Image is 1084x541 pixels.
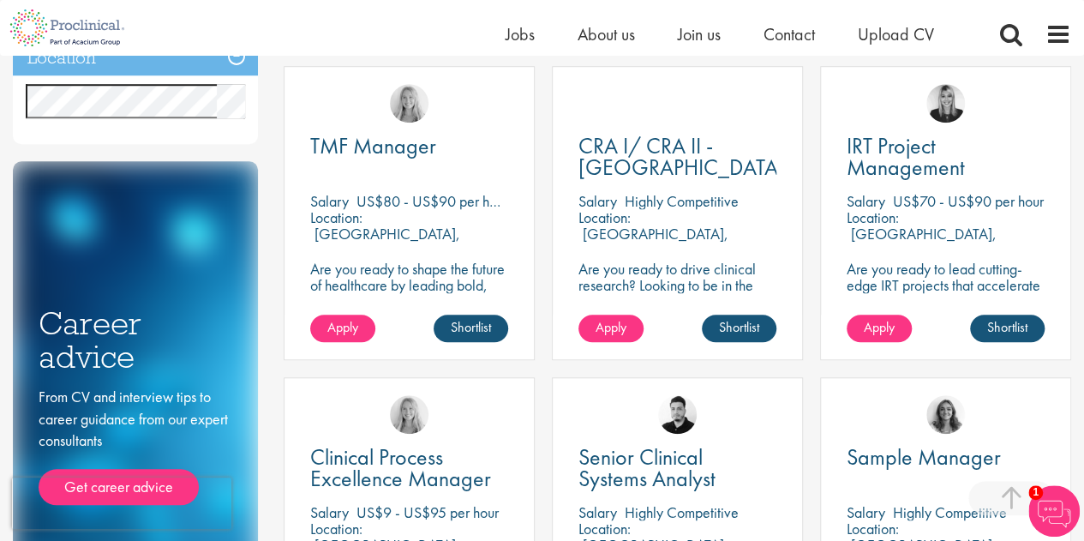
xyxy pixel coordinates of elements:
span: TMF Manager [310,131,436,160]
span: Location: [847,207,899,227]
p: [GEOGRAPHIC_DATA], [GEOGRAPHIC_DATA] [578,224,728,260]
span: Salary [310,191,349,211]
p: Are you ready to lead cutting-edge IRT projects that accelerate clinical breakthroughs in biotech? [847,261,1045,310]
p: US$9 - US$95 per hour [356,502,499,522]
span: Location: [578,207,631,227]
a: Apply [847,315,912,342]
a: Shortlist [702,315,776,342]
span: Senior Clinical Systems Analyst [578,442,716,493]
img: Shannon Briggs [390,395,428,434]
a: Apply [578,315,644,342]
p: Highly Competitive [893,502,1007,522]
a: Upload CV [858,23,934,45]
p: US$80 - US$90 per hour [356,191,508,211]
p: Are you ready to shape the future of healthcare by leading bold, data-driven TMF strategies in a ... [310,261,508,342]
span: Salary [847,191,885,211]
span: Apply [596,318,626,336]
p: Highly Competitive [625,502,739,522]
span: IRT Project Management [847,131,965,182]
h3: Location [13,39,258,76]
span: Salary [578,502,617,522]
p: [GEOGRAPHIC_DATA], [GEOGRAPHIC_DATA] [310,224,460,260]
p: Highly Competitive [625,191,739,211]
p: Are you ready to drive clinical research? Looking to be in the heart of a company where precision... [578,261,776,326]
span: Salary [310,502,349,522]
h3: Career advice [39,307,232,373]
span: 1 [1028,485,1043,500]
a: TMF Manager [310,135,508,157]
span: Location: [310,207,362,227]
a: Jobs [506,23,535,45]
a: Apply [310,315,375,342]
a: About us [578,23,635,45]
span: Apply [864,318,895,336]
p: US$70 - US$90 per hour [893,191,1044,211]
span: Location: [310,519,362,538]
img: Shannon Briggs [390,84,428,123]
a: Clinical Process Excellence Manager [310,447,508,490]
a: Shortlist [434,315,508,342]
a: Contact [764,23,815,45]
span: Sample Manager [847,442,1001,472]
span: Location: [578,519,631,538]
img: Anderson Maldonado [658,395,697,434]
a: CRA I/ CRA II - [GEOGRAPHIC_DATA] [578,135,776,178]
img: Chatbot [1028,485,1080,537]
a: IRT Project Management [847,135,1045,178]
a: Get career advice [39,469,199,505]
p: [GEOGRAPHIC_DATA], [GEOGRAPHIC_DATA] [847,224,997,260]
span: Apply [327,318,358,336]
div: From CV and interview tips to career guidance from our expert consultants [39,386,232,505]
iframe: reCAPTCHA [12,478,231,529]
a: Senior Clinical Systems Analyst [578,447,776,490]
span: CRA I/ CRA II - [GEOGRAPHIC_DATA] [578,131,785,182]
a: Sample Manager [847,447,1045,468]
img: Janelle Jones [926,84,965,123]
span: Salary [847,502,885,522]
img: Jackie Cerchio [926,395,965,434]
span: Clinical Process Excellence Manager [310,442,491,493]
span: Salary [578,191,617,211]
a: Join us [678,23,721,45]
span: Location: [847,519,899,538]
a: Shortlist [970,315,1045,342]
